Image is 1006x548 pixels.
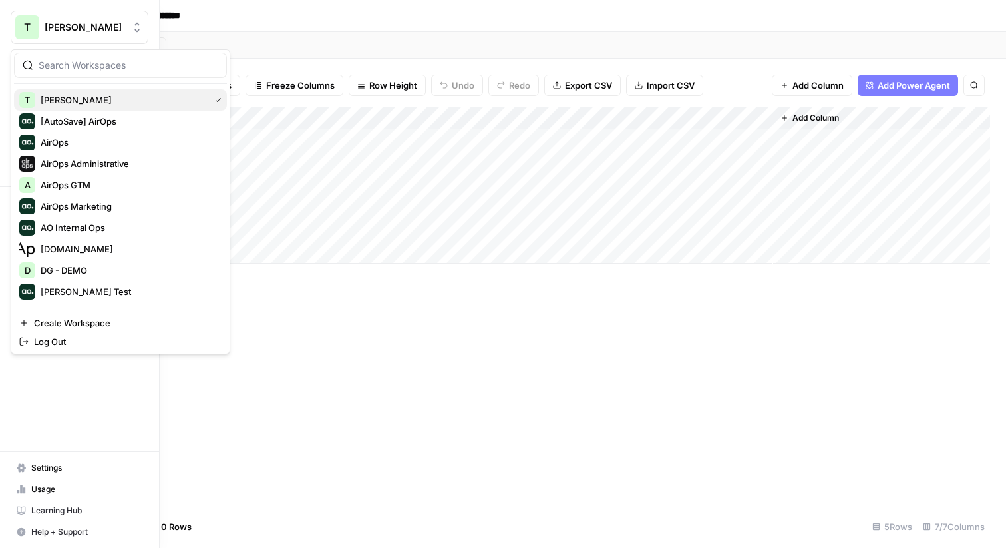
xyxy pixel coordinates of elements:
button: Add Column [772,75,852,96]
span: AirOps Marketing [41,200,216,213]
img: Dillon Test Logo [19,284,35,300]
img: AirOps Marketing Logo [19,198,35,214]
span: Learning Hub [31,505,142,517]
button: Add Column [775,109,844,127]
button: Help + Support [11,521,148,543]
span: [PERSON_NAME] [45,21,125,34]
a: Create Workspace [14,314,227,332]
span: A [25,178,31,192]
span: Usage [31,483,142,495]
span: Help + Support [31,526,142,538]
span: D [25,264,31,277]
span: Export CSV [565,79,612,92]
span: Add 10 Rows [138,520,192,533]
span: Settings [31,462,142,474]
span: Create Workspace [34,316,216,330]
button: Freeze Columns [246,75,343,96]
span: DG - DEMO [41,264,216,277]
div: 7/7 Columns [918,516,990,537]
button: Row Height [349,75,426,96]
div: 5 Rows [867,516,918,537]
button: Add Power Agent [858,75,958,96]
img: AirOps Logo [19,135,35,150]
span: [AutoSave] AirOps [41,115,216,128]
div: Workspace: Travis Demo [11,49,230,354]
span: Add Column [792,79,844,92]
span: Row Height [369,79,417,92]
span: AirOps [41,136,216,149]
span: Add Power Agent [878,79,950,92]
a: Learning Hub [11,500,148,521]
span: Log Out [34,335,216,348]
span: Freeze Columns [266,79,335,92]
span: [PERSON_NAME] Test [41,285,216,298]
span: AirOps GTM [41,178,216,192]
a: Usage [11,479,148,500]
a: Log Out [14,332,227,351]
button: Export CSV [544,75,621,96]
a: Settings [11,457,148,479]
span: Add Column [792,112,839,124]
span: Undo [452,79,474,92]
button: Workspace: Travis Demo [11,11,148,44]
button: Redo [488,75,539,96]
span: T [25,93,30,107]
span: Import CSV [647,79,695,92]
img: Apollo.io Logo [19,241,35,257]
span: T [24,19,31,35]
img: AO Internal Ops Logo [19,220,35,236]
button: Undo [431,75,483,96]
span: AO Internal Ops [41,221,216,234]
input: Search Workspaces [39,59,218,72]
img: [AutoSave] AirOps Logo [19,113,35,129]
img: AirOps Administrative Logo [19,156,35,172]
span: Redo [509,79,530,92]
span: [DOMAIN_NAME] [41,242,216,256]
span: AirOps Administrative [41,157,216,170]
button: Import CSV [626,75,703,96]
span: [PERSON_NAME] [41,93,204,107]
